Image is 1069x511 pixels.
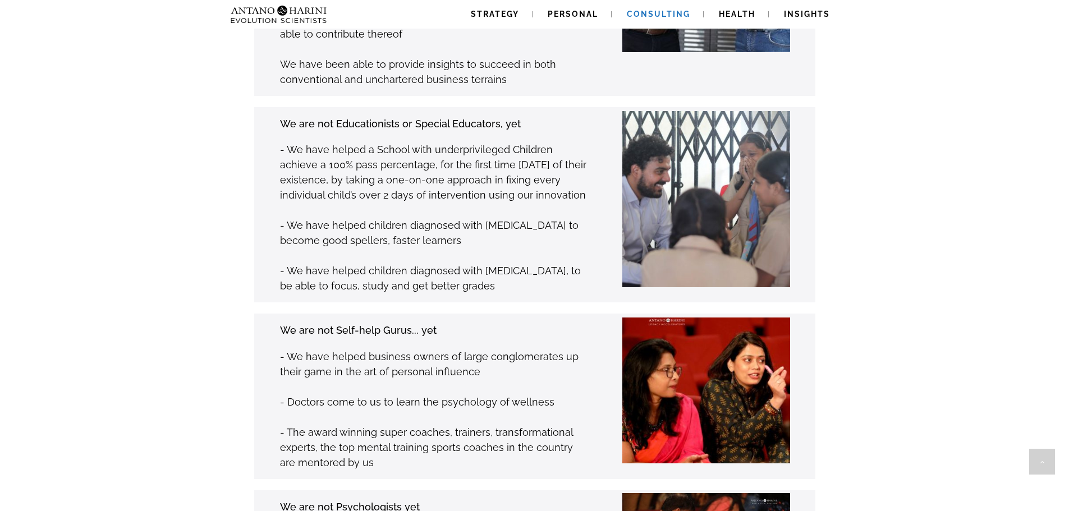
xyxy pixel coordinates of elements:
[280,142,587,202] p: - We have helped a School with underprivileged Children achieve a 100% pass percentage, for the f...
[280,263,587,293] p: - We have helped children diagnosed with [MEDICAL_DATA], to be able to focus, study and get bette...
[280,324,437,336] strong: We are not Self-help Gurus... yet
[280,394,587,409] p: - Doctors come to us to learn the psychology of wellness
[280,425,587,470] p: - The award winning super coaches, trainers, transformational experts, the top mental training sp...
[280,118,521,130] strong: We are not Educationists or Special Educators, yet
[280,57,587,87] p: We have been able to provide insights to succeed in both conventional and unchartered business te...
[719,10,755,19] span: Health
[280,349,587,379] p: - We have helped business owners of large conglomerates up their game in the art of personal infl...
[627,10,690,19] span: Consulting
[784,10,830,19] span: Insights
[471,10,519,19] span: Strategy
[622,317,790,485] img: Chandrika-Jessica
[280,218,587,248] p: - We have helped children diagnosed with [MEDICAL_DATA] to become good spellers, faster learners
[550,111,815,288] img: School
[548,10,598,19] span: Personal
